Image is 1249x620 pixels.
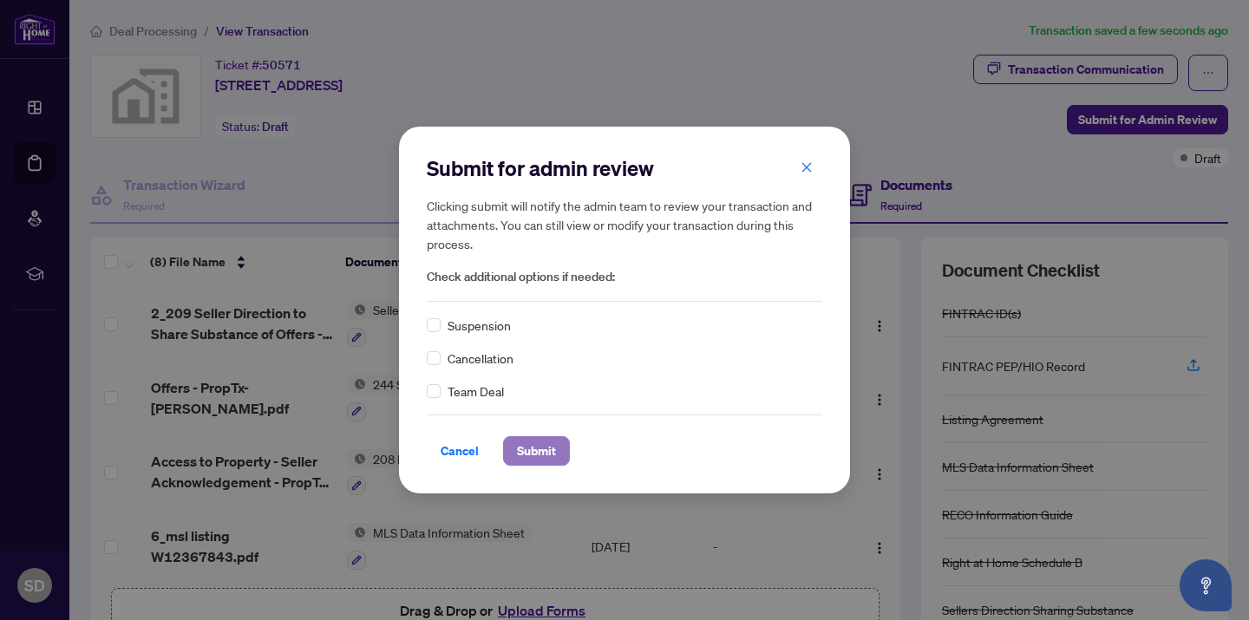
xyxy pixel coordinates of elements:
span: Team Deal [448,382,504,401]
span: Submit [517,437,556,465]
button: Open asap [1180,559,1232,611]
button: Cancel [427,436,493,466]
span: Check additional options if needed: [427,267,822,287]
h5: Clicking submit will notify the admin team to review your transaction and attachments. You can st... [427,196,822,253]
span: Cancellation [448,349,513,368]
span: close [801,161,813,173]
h2: Submit for admin review [427,154,822,182]
span: Cancel [441,437,479,465]
span: Suspension [448,316,511,335]
button: Submit [503,436,570,466]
